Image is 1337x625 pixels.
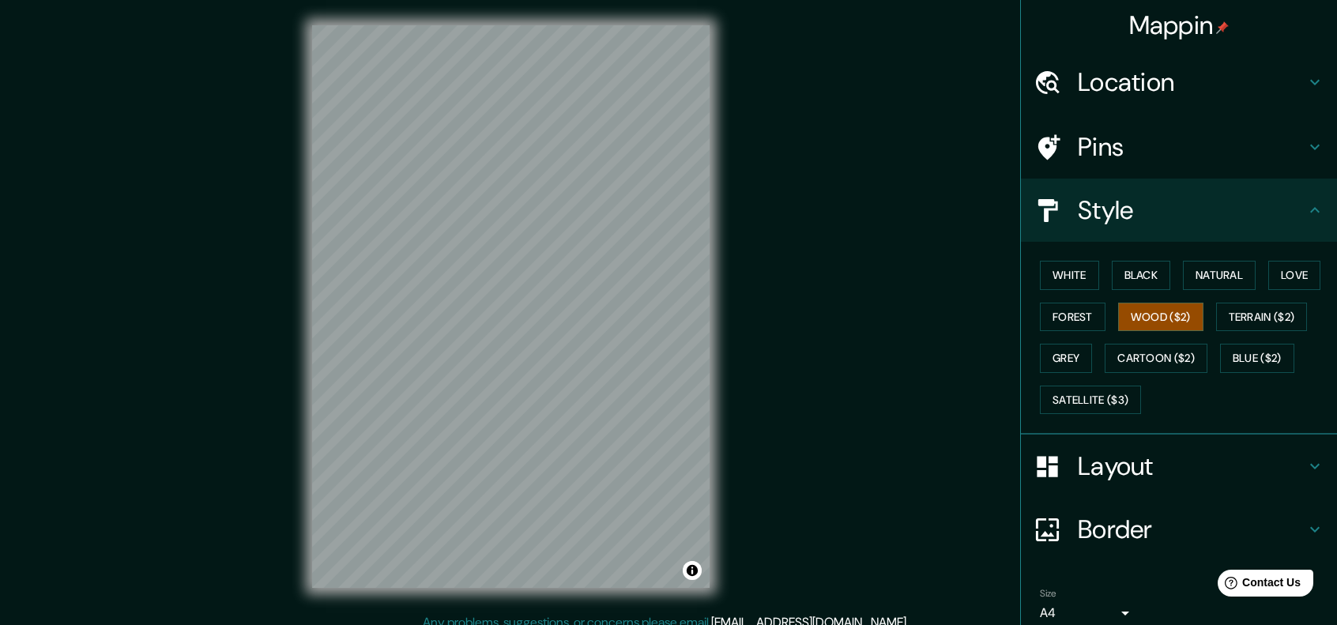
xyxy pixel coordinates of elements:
h4: Location [1078,66,1305,98]
div: Style [1021,179,1337,242]
button: Satellite ($3) [1040,386,1141,415]
h4: Layout [1078,450,1305,482]
button: Toggle attribution [683,561,702,580]
button: Terrain ($2) [1216,303,1308,332]
button: Forest [1040,303,1105,332]
button: Love [1268,261,1320,290]
canvas: Map [312,25,710,588]
h4: Style [1078,194,1305,226]
h4: Border [1078,514,1305,545]
button: Wood ($2) [1118,303,1203,332]
button: Cartoon ($2) [1105,344,1207,373]
h4: Pins [1078,131,1305,163]
button: Black [1112,261,1171,290]
div: Pins [1021,115,1337,179]
button: Blue ($2) [1220,344,1294,373]
div: Location [1021,51,1337,114]
button: White [1040,261,1099,290]
div: Layout [1021,435,1337,498]
iframe: Help widget launcher [1196,563,1320,608]
div: Border [1021,498,1337,561]
button: Grey [1040,344,1092,373]
button: Natural [1183,261,1256,290]
img: pin-icon.png [1216,21,1229,34]
label: Size [1040,587,1056,601]
h4: Mappin [1129,9,1230,41]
